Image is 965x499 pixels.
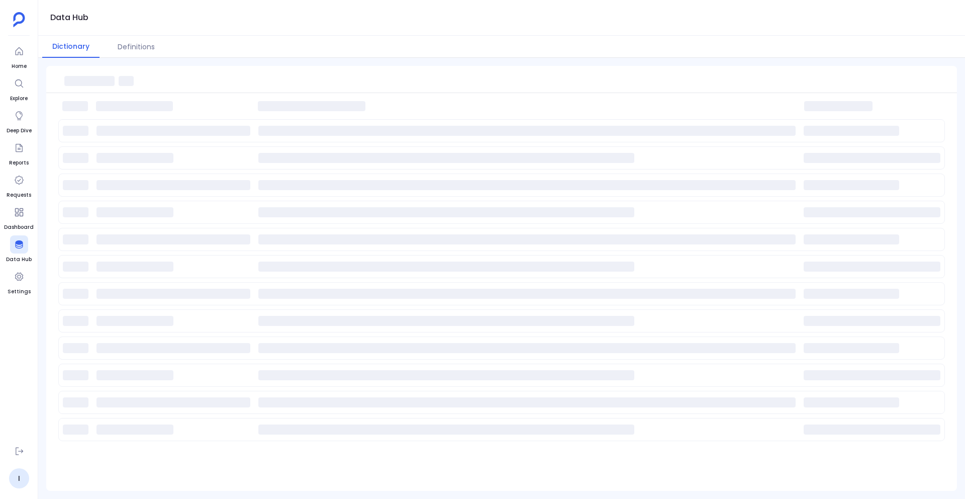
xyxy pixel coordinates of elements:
span: Requests [7,191,31,199]
img: petavue logo [13,12,25,27]
span: Settings [8,288,31,296]
a: Explore [10,74,28,103]
span: Home [10,62,28,70]
span: Reports [9,159,29,167]
span: Explore [10,95,28,103]
a: Deep Dive [7,107,32,135]
span: Dashboard [4,223,34,231]
a: Data Hub [6,235,32,264]
span: Deep Dive [7,127,32,135]
a: Settings [8,268,31,296]
button: Definitions [108,36,165,58]
a: Dashboard [4,203,34,231]
a: I [9,468,29,488]
button: Dictionary [42,36,100,58]
a: Reports [9,139,29,167]
h1: Data Hub [50,11,88,25]
a: Requests [7,171,31,199]
span: Data Hub [6,256,32,264]
a: Home [10,42,28,70]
